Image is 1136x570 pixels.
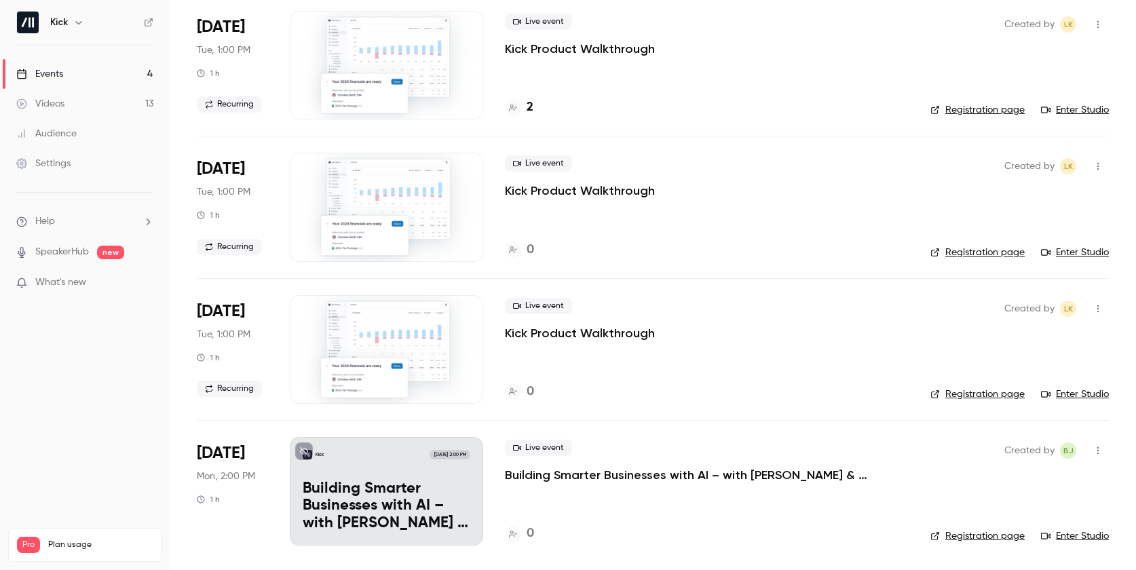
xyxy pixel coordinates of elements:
a: 0 [505,241,534,259]
span: Tue, 1:00 PM [197,185,250,199]
span: new [97,246,124,259]
span: Recurring [197,96,262,113]
span: Live event [505,298,572,314]
a: Registration page [930,103,1025,117]
span: Logan Kieller [1060,158,1076,174]
span: LK [1064,16,1073,33]
iframe: Noticeable Trigger [137,277,153,289]
span: What's new [35,275,86,290]
h4: 0 [527,525,534,543]
div: Nov 3 Mon, 2:00 PM (America/Chicago) [197,437,268,546]
span: [DATE] [197,301,245,322]
li: help-dropdown-opener [16,214,153,229]
span: Created by [1004,301,1055,317]
a: Enter Studio [1041,103,1109,117]
a: Building Smarter Businesses with AI – with [PERSON_NAME] & Founders of Kick, [PERSON_NAME] & [PER... [505,467,909,483]
p: Building Smarter Businesses with AI – with [PERSON_NAME] & Founders of Kick, [PERSON_NAME] & [PER... [303,480,470,533]
a: Kick Product Walkthrough [505,41,655,57]
a: Enter Studio [1041,529,1109,543]
h4: 0 [527,241,534,259]
span: Ben Johnson [1060,442,1076,459]
span: LK [1064,158,1073,174]
span: Live event [505,440,572,456]
p: Kick [316,451,324,458]
span: [DATE] [197,158,245,180]
a: Building Smarter Businesses with AI – with Mike Michalowicz & Founders of Kick, Relay & GustoKick... [290,437,483,546]
span: LK [1064,301,1073,317]
span: Created by [1004,158,1055,174]
div: 1 h [197,494,220,505]
h4: 2 [527,98,533,117]
a: Registration page [930,246,1025,259]
h4: 0 [527,383,534,401]
span: Live event [505,14,572,30]
div: Oct 14 Tue, 11:00 AM (America/Los Angeles) [197,11,268,119]
span: Logan Kieller [1060,16,1076,33]
a: Enter Studio [1041,246,1109,259]
a: Registration page [930,387,1025,401]
span: [DATE] 2:00 PM [430,450,470,459]
span: Tue, 1:00 PM [197,328,250,341]
a: Kick Product Walkthrough [505,183,655,199]
div: Videos [16,97,64,111]
a: Enter Studio [1041,387,1109,401]
span: Tue, 1:00 PM [197,43,250,57]
a: Registration page [930,529,1025,543]
div: Audience [16,127,77,140]
span: Recurring [197,239,262,255]
div: Oct 21 Tue, 11:00 AM (America/Los Angeles) [197,153,268,261]
h6: Kick [50,16,68,29]
div: Settings [16,157,71,170]
span: Live event [505,155,572,172]
img: Kick [17,12,39,33]
div: Oct 28 Tue, 11:00 AM (America/Los Angeles) [197,295,268,404]
span: [DATE] [197,16,245,38]
span: Created by [1004,442,1055,459]
a: 0 [505,383,534,401]
div: 1 h [197,68,220,79]
span: Mon, 2:00 PM [197,470,255,483]
a: 0 [505,525,534,543]
a: SpeakerHub [35,245,89,259]
div: 1 h [197,210,220,221]
div: 1 h [197,352,220,363]
span: Logan Kieller [1060,301,1076,317]
a: Kick Product Walkthrough [505,325,655,341]
span: Help [35,214,55,229]
span: [DATE] [197,442,245,464]
span: Pro [17,537,40,553]
a: 2 [505,98,533,117]
span: BJ [1063,442,1074,459]
span: Plan usage [48,539,153,550]
span: Recurring [197,381,262,397]
div: Events [16,67,63,81]
span: Created by [1004,16,1055,33]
